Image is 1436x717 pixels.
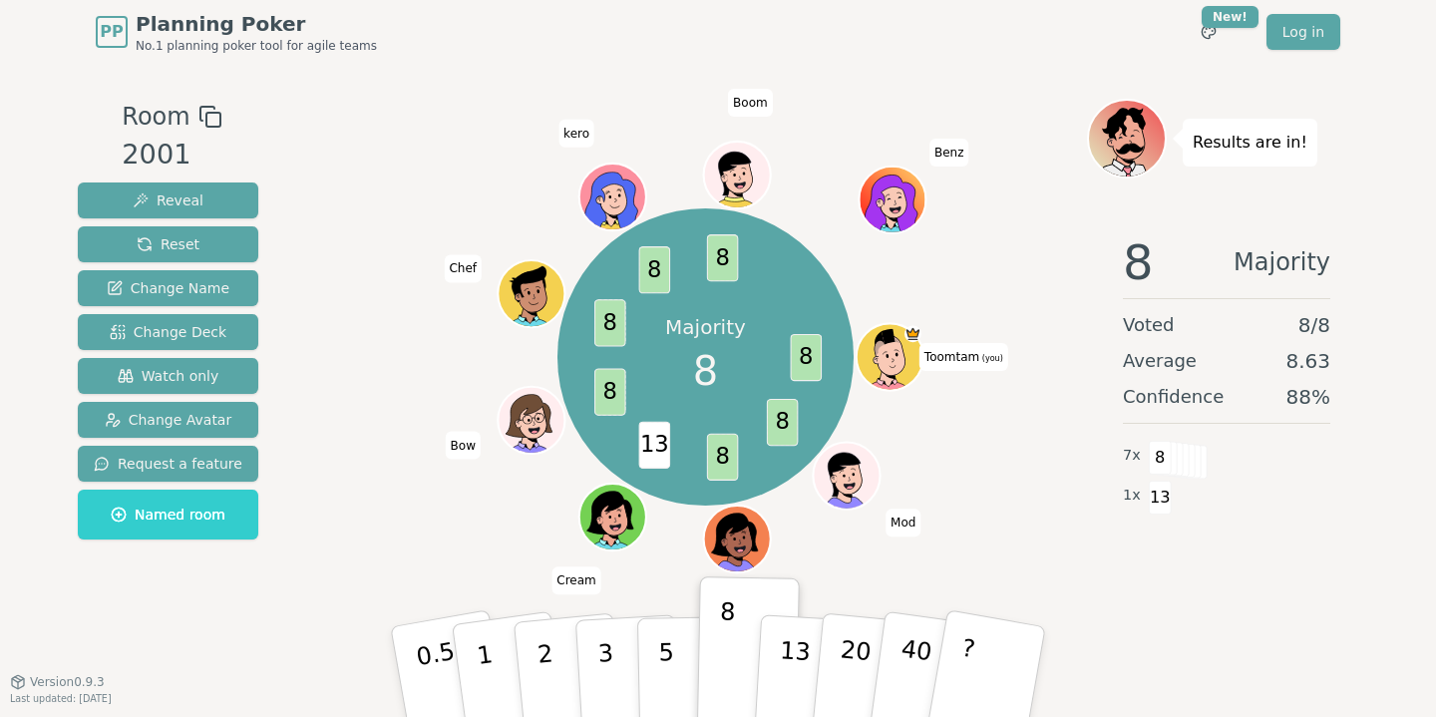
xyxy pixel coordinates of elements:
span: 13 [1149,481,1172,515]
span: Reset [137,234,199,254]
a: Log in [1266,14,1340,50]
span: Planning Poker [136,10,377,38]
div: New! [1202,6,1258,28]
span: 88 % [1286,383,1330,411]
span: 8 [693,341,718,401]
button: Version0.9.3 [10,674,105,690]
span: Click to change your name [446,432,481,460]
span: Reveal [133,190,203,210]
span: Average [1123,347,1197,375]
span: Change Avatar [105,410,232,430]
span: 8 [1123,238,1154,286]
span: 13 [639,421,671,468]
button: Reset [78,226,258,262]
span: 8 / 8 [1298,311,1330,339]
button: New! [1191,14,1227,50]
span: 1 x [1123,485,1141,507]
span: Click to change your name [444,255,482,283]
span: Click to change your name [919,343,1008,371]
span: No.1 planning poker tool for agile teams [136,38,377,54]
span: Confidence [1123,383,1224,411]
span: 8 [595,368,627,415]
a: PPPlanning PokerNo.1 planning poker tool for agile teams [96,10,377,54]
span: 8 [767,399,799,446]
span: 8 [791,333,822,380]
span: 8 [707,234,739,281]
span: 8 [595,299,627,346]
span: 8 [1149,441,1172,475]
button: Change Avatar [78,402,258,438]
span: Watch only [118,366,219,386]
span: Voted [1123,311,1175,339]
span: 8 [707,433,739,480]
span: 8.63 [1285,347,1330,375]
span: Click to change your name [558,120,594,148]
span: Change Name [107,278,229,298]
span: Click to change your name [886,509,920,537]
button: Change Deck [78,314,258,350]
span: (you) [979,354,1003,363]
button: Reveal [78,182,258,218]
span: 7 x [1123,445,1141,467]
p: 8 [718,597,735,705]
span: Change Deck [110,322,226,342]
p: Majority [665,313,746,341]
p: Results are in! [1193,129,1307,157]
button: Watch only [78,358,258,394]
span: Click to change your name [929,139,969,167]
span: Toomtam is the host [905,326,922,343]
span: Majority [1234,238,1330,286]
span: Request a feature [94,454,242,474]
span: Click to change your name [551,566,600,594]
div: 2001 [122,135,221,176]
button: Named room [78,490,258,539]
span: Named room [111,505,225,525]
button: Change Name [78,270,258,306]
span: Click to change your name [728,89,773,117]
span: PP [100,20,123,44]
button: Click to change your avatar [859,326,921,389]
span: Last updated: [DATE] [10,693,112,704]
button: Request a feature [78,446,258,482]
span: 8 [639,246,671,293]
span: Version 0.9.3 [30,674,105,690]
span: Room [122,99,189,135]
